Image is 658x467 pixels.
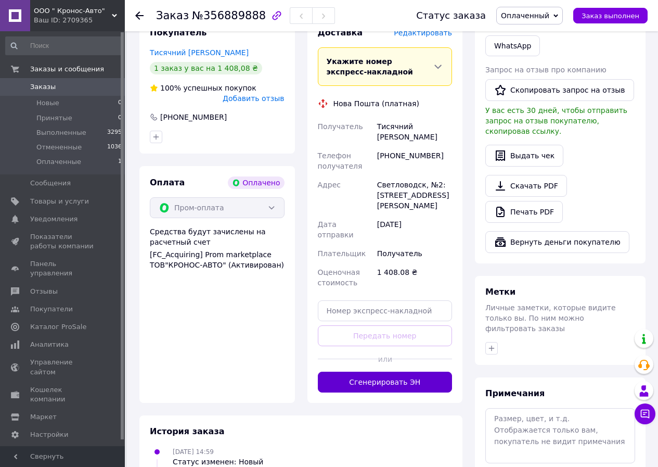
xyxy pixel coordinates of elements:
a: Скачать PDF [485,175,567,197]
button: Вернуть деньги покупателю [485,231,629,253]
div: [FC_Acquiring] Prom marketplace ТОВ"КРОНОС-АВТО" (Активирован) [150,249,285,270]
span: Адрес [318,181,341,189]
div: Ваш ID: 2709365 [34,16,125,25]
span: Показатели работы компании [30,232,96,251]
a: Тисячний [PERSON_NAME] [150,48,249,57]
span: или [378,354,392,364]
span: Заказ выполнен [582,12,639,20]
a: WhatsApp [485,35,540,56]
span: 0 [118,113,122,123]
span: Плательщик [318,249,366,258]
div: успешных покупок [150,83,256,93]
div: [PHONE_NUMBER] [375,146,454,175]
div: Статус изменен: Новый [173,457,263,467]
a: Печать PDF [485,201,563,223]
span: Оценочная стоимость [318,268,360,287]
span: 100% [160,84,181,92]
span: Новые [36,98,59,108]
div: Светловодск, №2: [STREET_ADDRESS][PERSON_NAME] [375,175,454,215]
span: Принятые [36,113,72,123]
span: Редактировать [394,29,452,37]
span: Оплаченный [501,11,549,20]
span: Управление сайтом [30,358,96,376]
span: Отмененные [36,143,82,152]
span: Оплата [150,178,185,187]
span: Отзывы [30,287,58,296]
span: Добавить отзыв [223,94,284,103]
span: Аналитика [30,340,69,349]
span: Покупатели [30,305,73,314]
button: Скопировать запрос на отзыв [485,79,634,101]
input: Поиск [5,36,123,55]
div: 1 заказ у вас на 1 408,08 ₴ [150,62,262,74]
div: Тисячний [PERSON_NAME] [375,117,454,146]
input: Номер экспресс-накладной [318,300,453,321]
span: Уведомления [30,214,78,224]
span: №356889888 [192,9,266,22]
span: Заказ [156,9,189,22]
div: Вернуться назад [135,10,144,21]
div: Нова Пошта (платная) [331,98,422,109]
div: Получатель [375,244,454,263]
span: Получатель [318,122,363,131]
span: ООО " Кронос-Авто" [34,6,112,16]
button: Заказ выполнен [573,8,648,23]
button: Чат с покупателем [635,403,655,424]
span: Сообщения [30,179,71,188]
span: Покупатель [150,28,207,37]
span: Маркет [30,412,57,422]
span: Товары и услуги [30,197,89,206]
span: Каталог ProSale [30,322,86,332]
button: Сгенерировать ЭН [318,372,453,393]
button: Выдать чек [485,145,563,167]
span: История заказа [150,426,225,436]
div: Средства будут зачислены на расчетный счет [150,226,285,270]
div: [PHONE_NUMBER] [159,112,228,122]
span: Заказы и сообщения [30,65,104,74]
div: 1 408.08 ₴ [375,263,454,292]
span: У вас есть 30 дней, чтобы отправить запрос на отзыв покупателю, скопировав ссылку. [485,106,627,135]
span: Укажите номер экспресс-накладной [327,57,413,76]
span: Метки [485,287,515,297]
span: Заказы [30,82,56,92]
div: [DATE] [375,215,454,244]
span: Выполненные [36,128,86,137]
span: Кошелек компании [30,385,96,404]
span: Доставка [318,28,363,37]
span: 0 [118,98,122,108]
span: Личные заметки, которые видите только вы. По ним можно фильтровать заказы [485,304,616,333]
span: [DATE] 14:59 [173,448,214,456]
span: Дата отправки [318,220,354,239]
span: Оплаченные [36,157,81,167]
span: Примечания [485,388,545,398]
span: Телефон получателя [318,152,363,170]
span: 1036 [107,143,122,152]
span: Запрос на отзыв про компанию [485,66,607,74]
div: Статус заказа [416,10,486,21]
div: Оплачено [228,176,284,189]
span: 1 [118,157,122,167]
span: Настройки [30,430,68,439]
span: 3295 [107,128,122,137]
span: Панель управления [30,259,96,278]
